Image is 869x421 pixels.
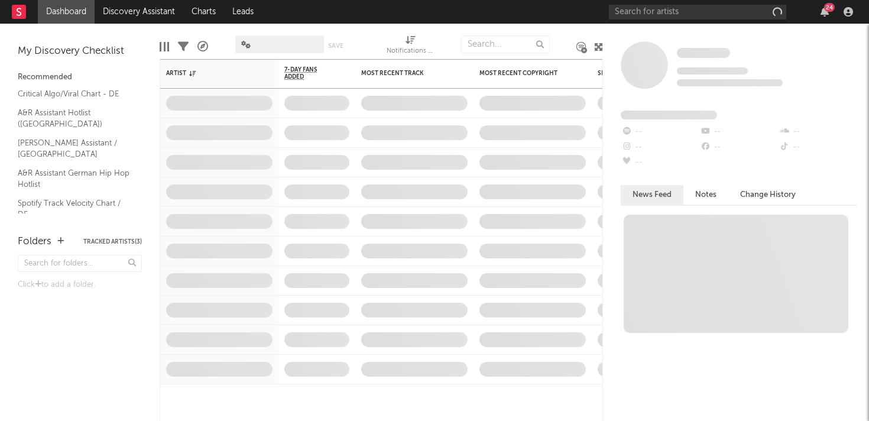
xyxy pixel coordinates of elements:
div: Notifications (Artist) [387,30,434,64]
div: Artist [166,70,255,77]
button: Notes [683,185,728,205]
div: -- [621,124,699,140]
span: Fans Added by Platform [621,111,717,119]
span: 0 fans last week [677,79,783,86]
input: Search for folders... [18,255,142,272]
button: Change History [728,185,808,205]
a: A&R Assistant Hotlist ([GEOGRAPHIC_DATA]) [18,106,130,131]
div: Spotify Monthly Listeners [598,70,686,77]
div: Most Recent Copyright [479,70,568,77]
button: Save [328,43,343,49]
div: -- [699,124,778,140]
div: Folders [18,235,51,249]
div: -- [621,155,699,170]
button: Tracked Artists(3) [83,239,142,245]
a: Some Artist [677,47,730,59]
div: Most Recent Track [361,70,450,77]
div: 24 [824,3,835,12]
a: A&R Assistant German Hip Hop Hotlist [18,167,130,191]
input: Search... [461,35,550,53]
span: Some Artist [677,48,730,58]
button: 24 [821,7,829,17]
div: -- [621,140,699,155]
span: Tracking Since: [DATE] [677,67,748,75]
button: News Feed [621,185,683,205]
div: A&R Pipeline [197,30,208,64]
div: -- [779,140,857,155]
div: My Discovery Checklist [18,44,142,59]
a: Critical Algo/Viral Chart - DE [18,88,130,101]
div: Edit Columns [160,30,169,64]
div: Notifications (Artist) [387,44,434,59]
div: -- [779,124,857,140]
div: Filters [178,30,189,64]
a: [PERSON_NAME] Assistant / [GEOGRAPHIC_DATA] [18,137,130,161]
div: Recommended [18,70,142,85]
div: -- [699,140,778,155]
div: Click to add a folder. [18,278,142,292]
a: Spotify Track Velocity Chart / DE [18,197,130,221]
input: Search for artists [609,5,786,20]
span: 7-Day Fans Added [284,66,332,80]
